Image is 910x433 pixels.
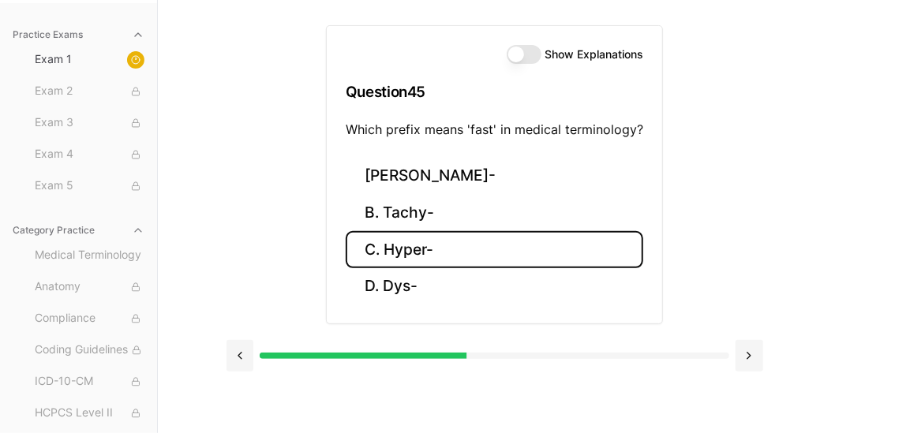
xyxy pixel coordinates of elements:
[346,268,643,305] button: D. Dys-
[6,22,151,47] button: Practice Exams
[28,369,151,394] button: ICD-10-CM
[35,373,144,390] span: ICD-10-CM
[35,83,144,100] span: Exam 2
[35,177,144,195] span: Exam 5
[6,218,151,243] button: Category Practice
[346,231,643,268] button: C. Hyper-
[28,174,151,199] button: Exam 5
[35,278,144,296] span: Anatomy
[28,79,151,104] button: Exam 2
[346,120,643,139] p: Which prefix means 'fast' in medical terminology?
[545,49,643,60] label: Show Explanations
[35,247,144,264] span: Medical Terminology
[28,110,151,136] button: Exam 3
[28,243,151,268] button: Medical Terminology
[35,114,144,132] span: Exam 3
[28,274,151,300] button: Anatomy
[28,142,151,167] button: Exam 4
[35,342,144,359] span: Coding Guidelines
[346,69,643,115] h3: Question 45
[35,310,144,327] span: Compliance
[35,405,144,422] span: HCPCS Level II
[346,195,643,232] button: B. Tachy-
[28,338,151,363] button: Coding Guidelines
[28,401,151,426] button: HCPCS Level II
[28,306,151,331] button: Compliance
[35,146,144,163] span: Exam 4
[35,51,144,69] span: Exam 1
[28,47,151,73] button: Exam 1
[346,158,643,195] button: [PERSON_NAME]-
